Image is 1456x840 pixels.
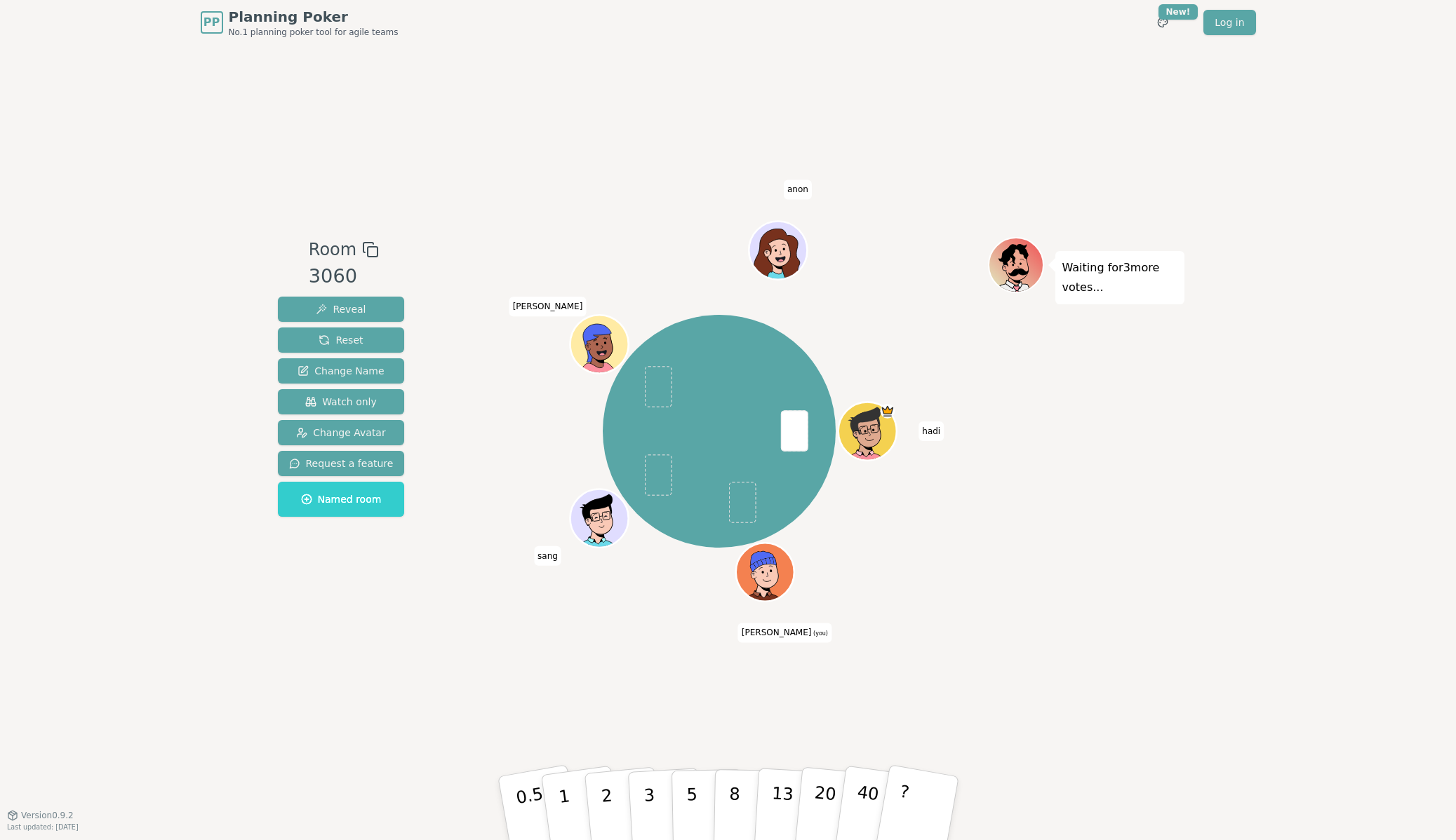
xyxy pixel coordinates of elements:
[319,333,363,347] span: Reset
[811,630,828,637] span: (you)
[278,358,405,384] button: Change Name
[296,426,386,440] span: Change Avatar
[278,482,405,517] button: Named room
[534,546,561,565] span: Click to change your name
[316,302,366,316] span: Reveal
[229,7,399,27] span: Planning Poker
[298,364,384,378] span: Change Name
[919,421,944,441] span: Click to change your name
[309,262,379,291] div: 3060
[278,420,405,445] button: Change Avatar
[21,810,74,821] span: Version 0.9.2
[1062,258,1177,297] p: Waiting for 3 more votes...
[880,404,895,419] span: hadi is the host
[1203,10,1255,35] a: Log in
[309,237,356,262] span: Room
[1158,4,1198,20] div: New!
[1150,10,1175,35] button: New!
[203,14,220,31] span: PP
[278,389,405,414] button: Watch only
[784,179,812,199] span: Click to change your name
[278,297,405,322] button: Reveal
[738,623,831,642] span: Click to change your name
[278,451,405,476] button: Request a feature
[7,823,79,831] span: Last updated: [DATE]
[301,492,382,506] span: Named room
[289,456,394,470] span: Request a feature
[278,327,405,353] button: Reset
[201,7,399,38] a: PPPlanning PokerNo.1 planning poker tool for agile teams
[7,810,74,821] button: Version0.9.2
[305,395,377,409] span: Watch only
[737,545,792,599] button: Click to change your avatar
[509,297,587,316] span: Click to change your name
[229,27,399,38] span: No.1 planning poker tool for agile teams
